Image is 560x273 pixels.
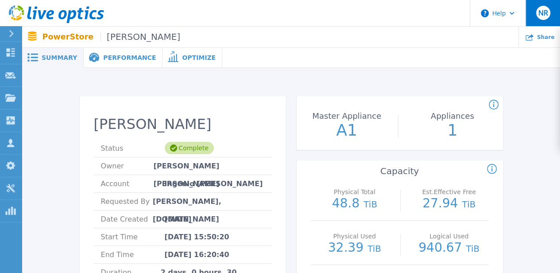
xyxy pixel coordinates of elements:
span: Owner [101,157,154,175]
p: 48.8 [315,197,394,211]
p: Master Appliance [299,112,394,120]
span: Optimize [182,55,216,61]
span: [PERSON_NAME], [DOMAIN_NAME] [153,193,265,210]
p: Physical Total [317,189,392,195]
span: End Time [101,246,165,263]
p: 940.67 [409,242,489,255]
h2: [PERSON_NAME] [94,116,272,133]
span: TiB [462,199,475,210]
span: [DATE] [165,211,192,228]
span: [DATE] 15:50:20 [165,228,229,246]
span: Status [101,140,165,157]
span: Share [537,35,554,40]
span: Performance [103,55,156,61]
span: Ingenio [PERSON_NAME] [165,175,263,192]
span: [DATE] 16:20:40 [165,246,229,263]
span: [PERSON_NAME] [PERSON_NAME] [154,157,265,175]
span: Start Time [101,228,165,246]
p: 1 [403,122,502,138]
p: PowerStore [42,32,181,42]
p: 32.39 [315,242,394,255]
p: Est.Effective Free [412,189,487,195]
span: TiB [466,243,479,254]
p: A1 [297,122,396,138]
p: 27.94 [409,197,489,211]
span: Requested By [101,193,153,210]
p: Appliances [405,112,500,120]
p: Logical Used [412,233,487,239]
span: Date Created [101,211,165,228]
div: Complete [165,142,214,154]
p: Physical Used [317,233,392,239]
span: TiB [363,199,377,210]
span: TiB [367,243,381,254]
span: NR [538,9,548,16]
span: Summary [42,55,77,61]
span: Account [101,175,165,192]
span: [PERSON_NAME] [100,32,180,42]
